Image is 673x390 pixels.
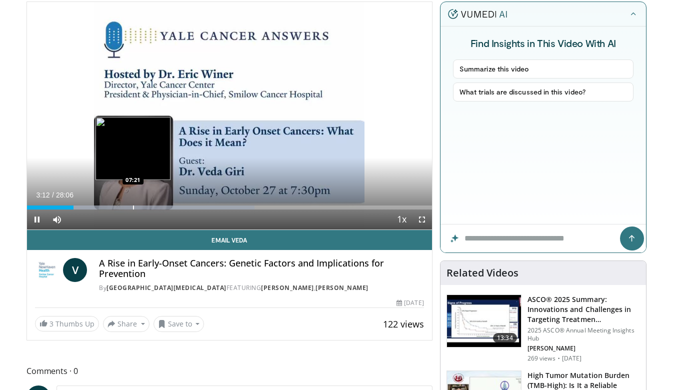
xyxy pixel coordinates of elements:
button: Pause [27,209,47,229]
a: 13:34 ASCO® 2025 Summary: Innovations and Challenges in Targeting Treatmen… 2025 ASCO® Annual Mee... [446,294,640,362]
span: 28:06 [56,191,73,199]
div: [DATE] [396,298,423,307]
button: Mute [47,209,67,229]
p: [DATE] [562,354,582,362]
button: Save to [153,316,204,332]
img: vumedi-ai-logo.v2.svg [448,9,507,19]
span: / [52,191,54,199]
img: Yale Cancer Center [35,258,59,282]
span: Comments 0 [26,364,432,377]
span: 13:34 [493,333,517,343]
img: image.jpeg [95,117,170,180]
button: Fullscreen [412,209,432,229]
p: 269 views [527,354,555,362]
div: · [557,354,560,362]
button: Summarize this video [453,59,633,78]
a: 3 Thumbs Up [35,316,99,331]
span: 122 views [383,318,424,330]
input: Question for the AI [440,224,646,252]
p: [PERSON_NAME] [527,344,640,352]
div: Progress Bar [27,205,432,209]
h4: Related Videos [446,267,518,279]
span: 3 [49,319,53,328]
h3: ASCO® 2025 Summary: Innovations and Challenges in Targeting Treatmen… [527,294,640,324]
h4: A Rise in Early-Onset Cancers: Genetic Factors and Implications for Prevention [99,258,424,279]
a: [PERSON_NAME] [315,283,368,292]
button: Playback Rate [392,209,412,229]
div: By FEATURING , [99,283,424,292]
span: 3:12 [36,191,49,199]
button: Share [103,316,149,332]
h4: Find Insights in This Video With AI [453,36,633,49]
a: [GEOGRAPHIC_DATA][MEDICAL_DATA] [106,283,226,292]
button: What trials are discussed in this video? [453,82,633,101]
a: [PERSON_NAME] [261,283,314,292]
a: V [63,258,87,282]
video-js: Video Player [27,2,432,230]
a: Email Veda [27,230,432,250]
p: 2025 ASCO® Annual Meeting Insights Hub [527,326,640,342]
img: 3e89ebda-c96f-40f9-a47a-1328fb1863c2.150x105_q85_crop-smart_upscale.jpg [447,295,521,347]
